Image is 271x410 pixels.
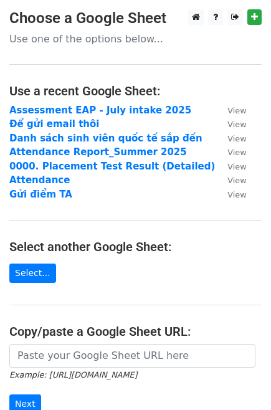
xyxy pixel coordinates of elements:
input: Paste your Google Sheet URL here [9,344,255,368]
h4: Use a recent Google Sheet: [9,83,262,98]
small: View [227,134,246,143]
p: Use one of the options below... [9,32,262,45]
a: View [215,133,246,144]
a: Attendance Report_Summer 2025 [9,146,187,158]
h4: Copy/paste a Google Sheet URL: [9,324,262,339]
a: Danh sách sinh viên quốc tế sắp đến [9,133,202,144]
a: Gửi điểm TA [9,189,72,200]
a: View [215,189,246,200]
h3: Choose a Google Sheet [9,9,262,27]
small: View [227,162,246,171]
a: View [215,118,246,130]
a: Để gửi email thôi [9,118,99,130]
small: View [227,148,246,157]
small: View [227,190,246,199]
a: Select... [9,264,56,283]
a: 0000. Placement Test Result (Detailed) [9,161,215,172]
a: View [215,146,246,158]
small: View [227,120,246,129]
small: View [227,106,246,115]
a: View [215,174,246,186]
h4: Select another Google Sheet: [9,239,262,254]
a: Assessment EAP - July intake 2025 [9,105,191,116]
a: View [215,105,246,116]
a: Attendance [9,174,70,186]
small: Example: [URL][DOMAIN_NAME] [9,370,137,379]
a: View [215,161,246,172]
small: View [227,176,246,185]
